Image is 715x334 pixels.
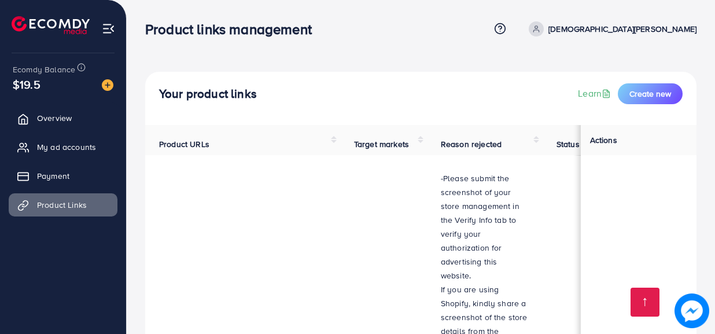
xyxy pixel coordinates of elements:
span: Payment [37,170,69,182]
span: Ecomdy Balance [13,64,75,75]
span: -Please submit the screenshot of your store management in the Verify Info tab to verify your auth... [441,172,519,281]
span: My ad accounts [37,141,96,153]
span: Product Links [37,199,87,211]
img: logo [12,16,90,34]
a: Learn [578,87,613,100]
p: [DEMOGRAPHIC_DATA][PERSON_NAME] [548,22,696,36]
span: Status [556,138,580,150]
span: Actions [590,134,617,146]
span: Product URLs [159,138,209,150]
span: Target markets [354,138,409,150]
span: Reason rejected [441,138,502,150]
a: Overview [9,107,117,130]
a: Payment [9,164,117,188]
h4: Your product links [159,87,257,101]
img: menu [102,22,115,35]
span: Overview [37,112,72,124]
img: image [102,79,113,91]
a: Product Links [9,193,117,216]
span: $19.5 [13,76,40,93]
button: Create new [618,83,683,104]
span: Create new [629,88,671,100]
a: My ad accounts [9,135,117,159]
img: image [675,293,709,328]
a: [DEMOGRAPHIC_DATA][PERSON_NAME] [524,21,696,36]
h3: Product links management [145,21,321,38]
